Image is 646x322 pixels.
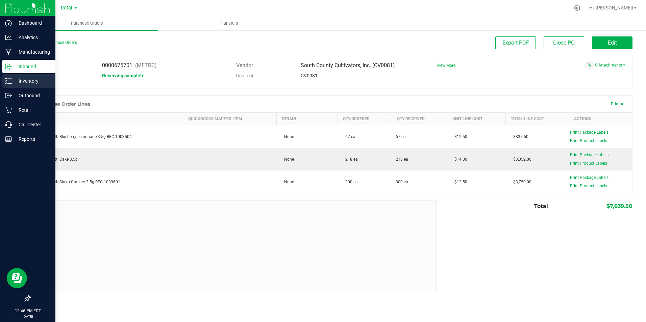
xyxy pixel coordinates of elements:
[12,62,52,71] p: Inbound
[281,134,294,139] span: None
[534,203,548,209] span: Total
[595,63,625,68] a: 0 Attachments
[437,63,455,68] a: View More
[3,308,52,314] p: 12:46 PM EDT
[3,314,52,319] p: [DATE]
[5,34,12,41] inline-svg: Analytics
[12,120,52,129] p: Call Center
[281,180,294,184] span: None
[5,49,12,55] inline-svg: Manufacturing
[570,161,607,166] span: Print Product Labels
[34,156,179,162] div: SCC Gelatti Cake 3.5g
[236,60,253,71] label: Vendor
[281,157,294,162] span: None
[570,153,608,157] span: Print Package Labels
[342,134,355,139] span: 67 ea
[12,33,52,42] p: Analytics
[12,106,52,114] p: Retail
[570,138,607,143] span: Print Product Labels
[506,113,569,125] th: Total Line Cost
[570,175,608,180] span: Print Package Labels
[135,62,157,69] span: (METRC)
[34,134,179,140] div: SCC-Eighth-Blueberry Lemonade-3.5g-REC-1003504
[236,71,253,81] label: License #
[12,91,52,100] p: Outbound
[16,16,158,30] a: Purchase Orders
[277,113,338,125] th: Strain
[5,121,12,128] inline-svg: Call Center
[12,77,52,85] p: Inventory
[102,62,132,69] span: 0000675701
[589,5,633,10] span: Hi, [PERSON_NAME]!
[12,135,52,143] p: Reports
[183,113,277,125] th: QuickBooks Mapped Item
[5,63,12,70] inline-svg: Inbound
[5,107,12,113] inline-svg: Retail
[510,134,528,139] span: $837.50
[342,157,358,162] span: 218 ea
[510,157,531,162] span: $3,052.00
[544,36,584,49] button: Close PO
[62,20,112,26] span: Purchase Orders
[570,130,608,135] span: Print Package Labels
[158,16,299,30] a: Transfers
[5,78,12,84] inline-svg: Inventory
[553,39,575,46] span: Close PO
[5,92,12,99] inline-svg: Outbound
[12,19,52,27] p: Dashboard
[451,134,467,139] span: $12.50
[510,180,531,184] span: $3,750.00
[451,157,467,162] span: $14.00
[61,5,74,11] span: Retail
[396,179,408,185] span: 300 ea
[301,62,395,69] span: South County Cultivators, Inc. (CV0081)
[35,206,128,214] span: Notes
[301,73,318,78] span: CV0081
[451,180,467,184] span: $12.50
[338,113,392,125] th: Qty Ordered
[570,184,607,188] span: Print Product Labels
[7,268,27,288] iframe: Resource center
[573,5,581,11] div: Manage settings
[569,113,632,125] th: Actions
[392,113,447,125] th: Qty Received
[37,101,90,107] h1: Purchase Order Lines
[5,136,12,142] inline-svg: Reports
[102,73,145,78] span: Receiving complete
[502,39,529,46] span: Export PDF
[396,134,406,140] span: 67 ea
[447,113,506,125] th: Unit Line Cost
[606,203,632,209] span: $7,639.50
[585,60,594,70] span: Attach a document
[592,36,632,49] button: Edit
[396,156,408,162] span: 218 ea
[210,20,247,26] span: Transfers
[5,20,12,26] inline-svg: Dashboard
[34,179,179,185] div: SCC-Eighth-Sherb Crasher-3.5g-REC-1003601
[495,36,536,49] button: Export PDF
[608,39,617,46] span: Edit
[611,102,625,106] span: Print All
[12,48,52,56] p: Manufacturing
[342,180,358,184] span: 300 ea
[30,113,183,125] th: Item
